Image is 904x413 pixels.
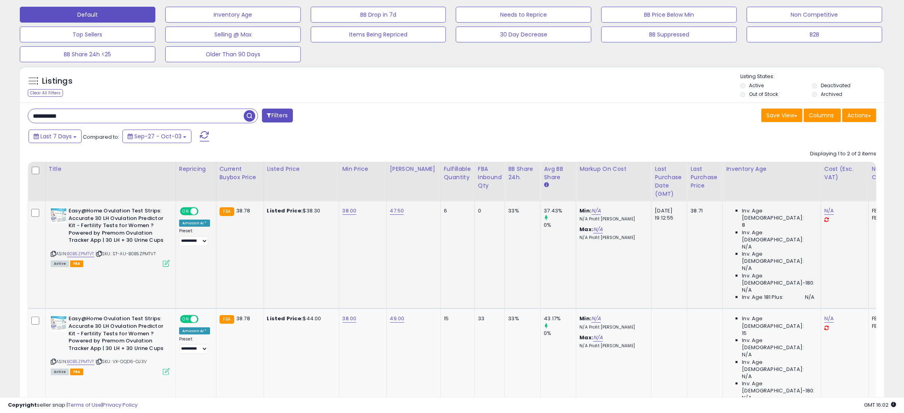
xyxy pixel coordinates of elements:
button: Default [20,7,155,23]
small: FBA [220,207,234,216]
b: Min: [579,315,591,322]
span: All listings currently available for purchase on Amazon [51,260,69,267]
div: FBM: 0 [872,323,898,330]
span: N/A [805,294,814,301]
button: Last 7 Days [29,130,82,143]
span: N/A [742,351,751,358]
a: N/A [824,315,834,323]
div: Clear All Filters [28,89,63,97]
a: N/A [591,315,601,323]
b: Min: [579,207,591,214]
span: Last 7 Days [40,132,72,140]
button: Save View [761,109,803,122]
span: N/A [742,265,751,272]
label: Deactivated [821,82,850,89]
span: N/A [742,373,751,380]
strong: Copyright [8,401,37,409]
p: Listing States: [740,73,884,80]
div: 33% [508,315,534,322]
button: Columns [804,109,841,122]
button: Items Being Repriced [311,27,446,42]
label: Active [749,82,764,89]
div: FBA: 2 [872,315,898,322]
span: N/A [742,243,751,250]
div: Fulfillable Quantity [444,165,471,182]
button: Inventory Age [165,7,301,23]
b: Listed Price: [267,315,303,322]
span: N/A [742,287,751,294]
span: | SKU: VX-OQD6-OJ3V [96,358,147,365]
a: N/A [591,207,601,215]
div: Last Purchase Date (GMT) [655,165,684,198]
div: Avg BB Share [544,165,573,182]
span: Inv. Age [DEMOGRAPHIC_DATA]: [742,250,814,265]
div: BB Share 24h. [508,165,537,182]
span: Inv. Age [DEMOGRAPHIC_DATA]-180: [742,380,814,394]
div: Displaying 1 to 2 of 2 items [810,150,876,158]
div: $38.30 [267,207,333,214]
button: Needs to Reprice [456,7,591,23]
button: B2B [747,27,882,42]
div: 15 [444,315,468,322]
div: 37.43% [544,207,576,214]
div: 0% [544,222,576,229]
a: 38.00 [342,207,357,215]
p: N/A Profit [PERSON_NAME] [579,235,645,241]
button: BB Drop in 7d [311,7,446,23]
div: $44.00 [267,315,333,322]
span: Compared to: [83,133,119,141]
button: Selling @ Max [165,27,301,42]
div: 0% [544,330,576,337]
button: Sep-27 - Oct-03 [122,130,191,143]
b: Max: [579,334,593,341]
span: | SKU: ST-AU-B0B5ZPMTVT [96,250,156,257]
span: Inv. Age [DEMOGRAPHIC_DATA]: [742,337,814,351]
b: Easy@Home Ovulation Test Strips: Accurate 30 LH Ovulation Predictor Kit - Fertility Tests for Wom... [69,315,165,354]
div: Repricing [179,165,213,173]
div: 0 [478,207,499,214]
div: ASIN: [51,315,170,374]
button: BB Price Below Min [601,7,737,23]
span: ON [181,316,191,323]
label: Archived [821,91,842,98]
div: 6 [444,207,468,214]
b: Listed Price: [267,207,303,214]
span: All listings currently available for purchase on Amazon [51,369,69,375]
span: FBA [70,369,84,375]
span: Inv. Age [DEMOGRAPHIC_DATA]: [742,229,814,243]
span: Inv. Age [DEMOGRAPHIC_DATA]: [742,359,814,373]
button: Actions [842,109,876,122]
p: N/A Profit [PERSON_NAME] [579,325,645,330]
div: FBM: 0 [872,214,898,222]
b: Easy@Home Ovulation Test Strips: Accurate 30 LH Ovulation Predictor Kit - Fertility Tests for Wom... [69,207,165,246]
div: [DATE] 19:12:55 [655,207,681,222]
div: Markup on Cost [579,165,648,173]
a: 47.50 [390,207,404,215]
th: The percentage added to the cost of goods (COGS) that forms the calculator for Min & Max prices. [576,162,652,201]
span: 38.78 [236,207,250,214]
b: Max: [579,226,593,233]
h5: Listings [42,76,73,87]
span: OFF [197,208,210,215]
div: 43.17% [544,315,576,322]
a: Terms of Use [68,401,101,409]
div: FBA inbound Qty [478,165,502,190]
div: 33% [508,207,534,214]
div: 38.71 [690,207,717,214]
a: 38.00 [342,315,357,323]
a: 49.00 [390,315,405,323]
a: B0B5ZPMTVT [67,358,94,365]
div: Min Price [342,165,383,173]
div: Num of Comp. [872,165,901,182]
div: Cost (Exc. VAT) [824,165,865,182]
small: FBA [220,315,234,324]
div: Title [49,165,172,173]
button: Older Than 90 Days [165,46,301,62]
span: FBA [70,260,84,267]
label: Out of Stock [749,91,778,98]
div: [PERSON_NAME] [390,165,437,173]
a: N/A [593,334,603,342]
div: Last Purchase Price [690,165,719,190]
div: seller snap | | [8,402,138,409]
a: N/A [593,226,603,233]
